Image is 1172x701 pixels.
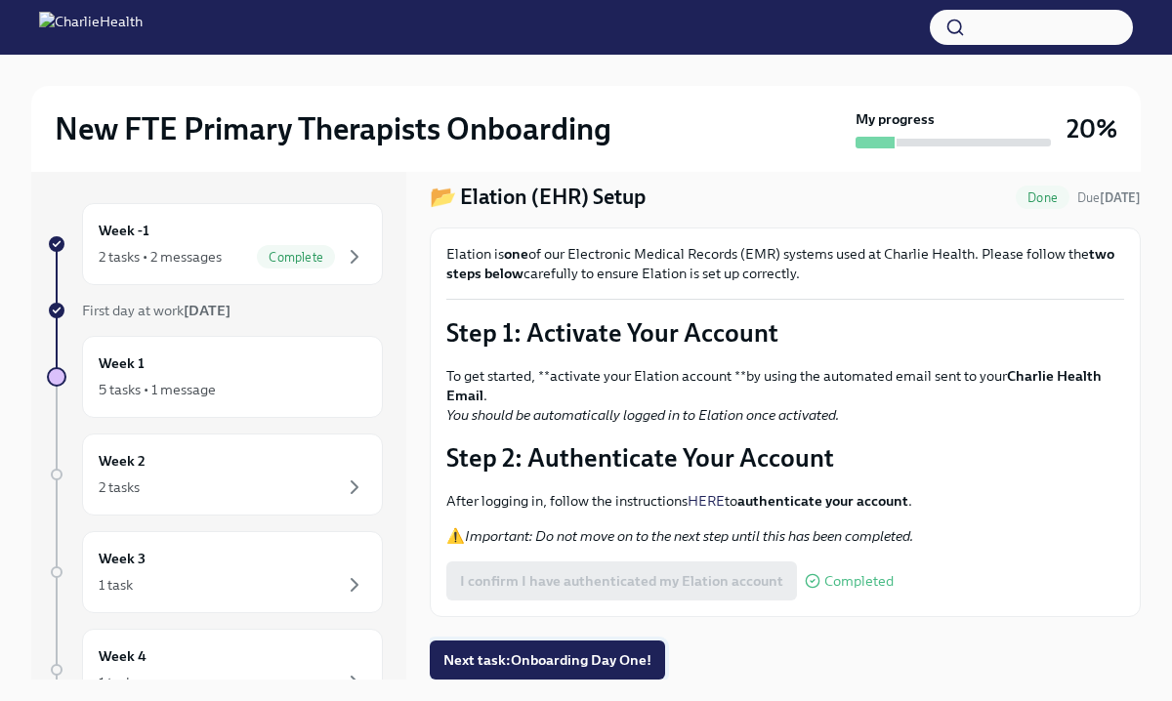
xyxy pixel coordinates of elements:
div: 1 task [99,575,133,595]
span: Completed [824,574,894,589]
span: Complete [257,250,335,265]
h4: 📂 Elation (EHR) Setup [430,183,646,212]
h6: Week 4 [99,645,146,667]
a: HERE [688,492,725,510]
em: Important: Do not move on to the next step until this has been completed. [465,527,913,545]
h6: Week 1 [99,352,145,374]
em: You should be automatically logged in to Elation once activated. [446,406,839,424]
p: To get started, **activate your Elation account **by using the automated email sent to your . [446,366,1124,425]
strong: [DATE] [1100,190,1141,205]
button: Next task:Onboarding Day One! [430,640,665,680]
div: 1 task [99,673,133,692]
h6: Week 2 [99,450,146,472]
h2: New FTE Primary Therapists Onboarding [55,109,611,148]
div: 2 tasks [99,477,140,497]
p: Elation is of our Electronic Medical Records (EMR) systems used at Charlie Health. Please follow ... [446,244,1124,283]
p: ⚠️ [446,526,1124,546]
span: Due [1077,190,1141,205]
a: Week 31 task [47,531,383,613]
div: 5 tasks • 1 message [99,380,216,399]
span: First day at work [82,302,230,319]
p: After logging in, follow the instructions to . [446,491,1124,511]
a: First day at work[DATE] [47,301,383,320]
div: 2 tasks • 2 messages [99,247,222,267]
a: Week -12 tasks • 2 messagesComplete [47,203,383,285]
h6: Week 3 [99,548,146,569]
strong: authenticate your account [737,492,908,510]
p: Step 1: Activate Your Account [446,315,1124,350]
h3: 20% [1067,111,1117,146]
p: Step 2: Authenticate Your Account [446,440,1124,475]
strong: My progress [856,109,935,129]
a: Week 22 tasks [47,433,383,515]
span: Done [1016,190,1069,205]
span: September 26th, 2025 10:00 [1077,188,1141,207]
span: Next task : Onboarding Day One! [443,650,651,670]
strong: one [504,245,528,263]
img: CharlieHealth [39,12,143,43]
a: Week 15 tasks • 1 message [47,336,383,418]
h6: Week -1 [99,220,149,241]
strong: [DATE] [184,302,230,319]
